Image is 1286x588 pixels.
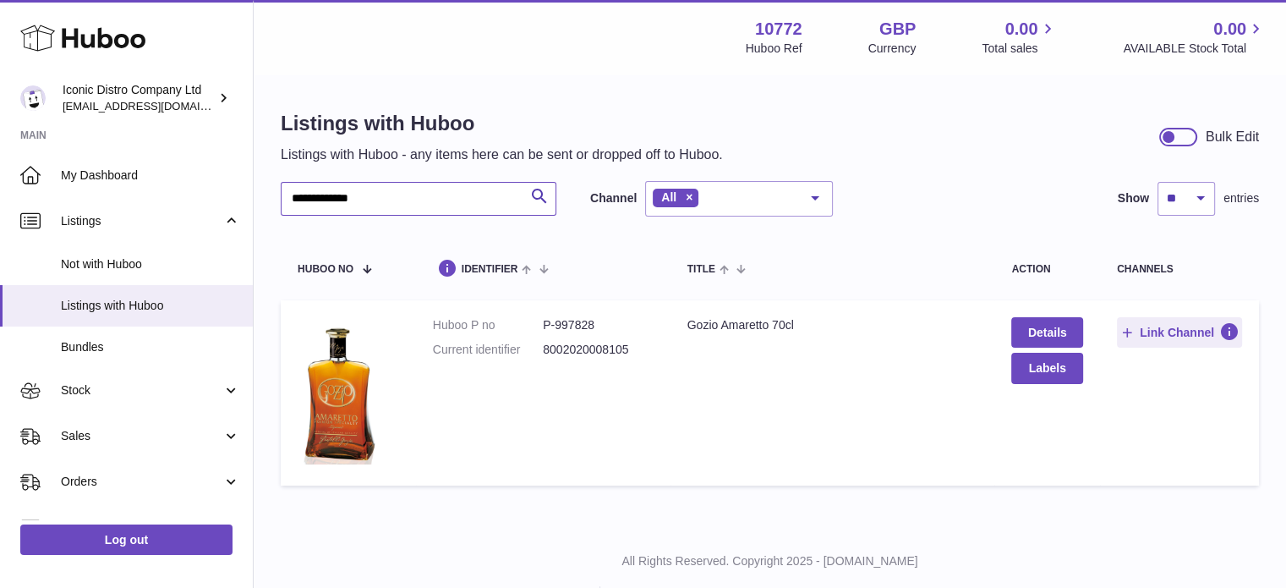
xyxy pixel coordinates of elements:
[868,41,917,57] div: Currency
[61,519,240,536] span: Usage
[433,342,543,358] dt: Current identifier
[267,553,1272,569] p: All Rights Reserved. Copyright 2025 - [DOMAIN_NAME]
[298,317,382,464] img: Gozio Amaretto 70cl
[755,18,802,41] strong: 10772
[982,41,1057,57] span: Total sales
[1213,18,1246,41] span: 0.00
[298,264,353,275] span: Huboo no
[20,525,233,555] a: Log out
[1123,41,1266,57] span: AVAILABLE Stock Total
[61,382,222,398] span: Stock
[590,190,637,206] label: Channel
[1123,18,1266,57] a: 0.00 AVAILABLE Stock Total
[281,146,723,164] p: Listings with Huboo - any items here can be sent or dropped off to Huboo.
[281,110,723,137] h1: Listings with Huboo
[687,264,715,275] span: title
[543,342,653,358] dd: 8002020008105
[687,317,978,333] div: Gozio Amaretto 70cl
[746,41,802,57] div: Huboo Ref
[63,82,215,114] div: Iconic Distro Company Ltd
[61,298,240,314] span: Listings with Huboo
[1011,353,1082,383] button: Labels
[661,190,676,204] span: All
[61,474,222,490] span: Orders
[1118,190,1149,206] label: Show
[1117,317,1242,348] button: Link Channel
[879,18,916,41] strong: GBP
[1011,264,1082,275] div: action
[1140,325,1214,340] span: Link Channel
[1223,190,1259,206] span: entries
[61,168,240,184] span: My Dashboard
[433,317,543,333] dt: Huboo P no
[543,317,653,333] dd: P-997828
[61,256,240,272] span: Not with Huboo
[1011,317,1082,348] a: Details
[1117,264,1242,275] div: channels
[63,99,249,113] span: [EMAIL_ADDRESS][DOMAIN_NAME]
[1005,18,1038,41] span: 0.00
[61,339,240,355] span: Bundles
[61,428,222,444] span: Sales
[462,264,518,275] span: identifier
[61,213,222,229] span: Listings
[982,18,1057,57] a: 0.00 Total sales
[1206,128,1259,146] div: Bulk Edit
[20,85,46,111] img: internalAdmin-10772@internal.huboo.com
